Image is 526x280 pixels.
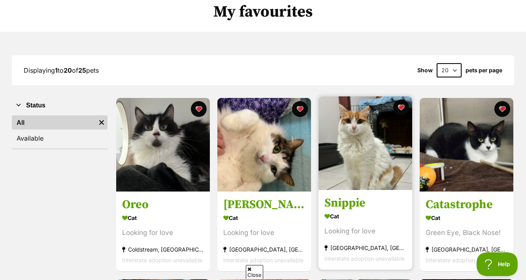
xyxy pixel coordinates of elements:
strong: 1 [55,66,58,74]
div: Looking for love [122,228,204,239]
div: Cat [324,211,406,222]
div: [GEOGRAPHIC_DATA], [GEOGRAPHIC_DATA] [324,243,406,254]
a: All [12,115,96,130]
button: Status [12,100,107,111]
h3: Oreo [122,197,204,212]
img: Charlie [217,98,311,192]
span: Interstate adoption unavailable [426,257,506,264]
a: Oreo Cat Looking for love Coldstream, [GEOGRAPHIC_DATA] Interstate adoption unavailable favourite [116,192,210,272]
span: Close [246,265,263,279]
span: Interstate adoption unavailable [223,257,304,264]
div: [GEOGRAPHIC_DATA], [GEOGRAPHIC_DATA] [426,244,507,255]
div: [GEOGRAPHIC_DATA], [GEOGRAPHIC_DATA] [223,244,305,255]
h3: Catastrophe [426,197,507,212]
span: Show [417,67,433,73]
div: Looking for love [324,226,406,237]
button: favourite [494,101,510,117]
a: Remove filter [96,115,107,130]
span: Interstate adoption unavailable [122,257,202,264]
a: Available [12,131,107,145]
iframe: Help Scout Beacon - Open [477,252,518,276]
h3: [PERSON_NAME] [223,197,305,212]
a: [PERSON_NAME] Cat Looking for love [GEOGRAPHIC_DATA], [GEOGRAPHIC_DATA] Interstate adoption unava... [217,192,311,272]
div: Coldstream, [GEOGRAPHIC_DATA] [122,244,204,255]
div: Looking for love [223,228,305,239]
button: favourite [393,100,409,115]
div: Green Eye, Black Nose! [426,228,507,239]
strong: 25 [78,66,86,74]
a: Snippie Cat Looking for love [GEOGRAPHIC_DATA], [GEOGRAPHIC_DATA] Interstate adoption unavailable... [319,190,412,270]
button: favourite [292,101,308,117]
h3: Snippie [324,196,406,211]
label: pets per page [466,67,502,73]
div: Cat [223,212,305,224]
a: Catastrophe Cat Green Eye, Black Nose! [GEOGRAPHIC_DATA], [GEOGRAPHIC_DATA] Interstate adoption u... [420,192,513,272]
button: favourite [191,101,207,117]
strong: 20 [64,66,72,74]
div: Cat [426,212,507,224]
span: Displaying to of pets [24,66,99,74]
div: Status [12,114,107,148]
img: Catastrophe [420,98,513,192]
img: Oreo [116,98,210,192]
img: Snippie [319,96,412,190]
div: Cat [122,212,204,224]
span: Interstate adoption unavailable [324,256,405,262]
